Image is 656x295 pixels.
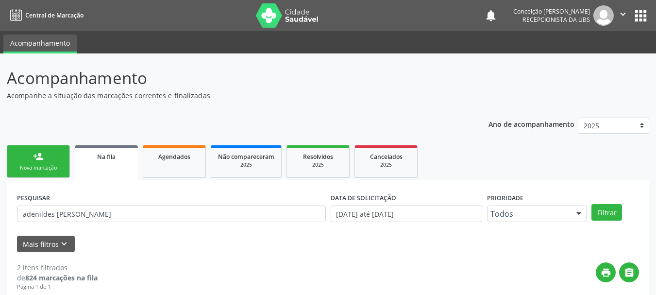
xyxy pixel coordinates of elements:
[591,204,622,221] button: Filtrar
[7,66,456,90] p: Acompanhamento
[158,153,190,161] span: Agendados
[370,153,403,161] span: Cancelados
[17,273,98,283] div: de
[596,262,616,282] button: print
[490,209,567,219] span: Todos
[97,153,116,161] span: Na fila
[17,236,75,253] button: Mais filtroskeyboard_arrow_down
[17,206,326,222] input: Nome, CNS
[17,262,98,273] div: 2 itens filtrados
[513,7,590,16] div: Conceição [PERSON_NAME]
[487,191,523,206] label: Prioridade
[59,239,69,249] i: keyboard_arrow_down
[593,5,614,26] img: img
[484,9,498,22] button: notifications
[218,161,274,169] div: 2025
[294,161,342,169] div: 2025
[362,161,410,169] div: 2025
[7,7,84,23] a: Central de Marcação
[17,191,50,206] label: PESQUISAR
[331,206,483,222] input: Selecione um intervalo
[3,35,77,53] a: Acompanhamento
[618,9,628,19] i: 
[619,262,639,282] button: 
[218,153,274,161] span: Não compareceram
[17,283,98,291] div: Página 1 de 1
[7,90,456,101] p: Acompanhe a situação das marcações correntes e finalizadas
[614,5,632,26] button: 
[601,267,611,278] i: print
[14,164,63,172] div: Nova marcação
[522,16,590,24] span: Recepcionista da UBS
[25,273,98,282] strong: 824 marcações na fila
[331,191,396,206] label: DATA DE SOLICITAÇÃO
[488,118,574,130] p: Ano de acompanhamento
[632,7,649,24] button: apps
[303,153,333,161] span: Resolvidos
[624,267,635,278] i: 
[25,11,84,19] span: Central de Marcação
[33,151,44,162] div: person_add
